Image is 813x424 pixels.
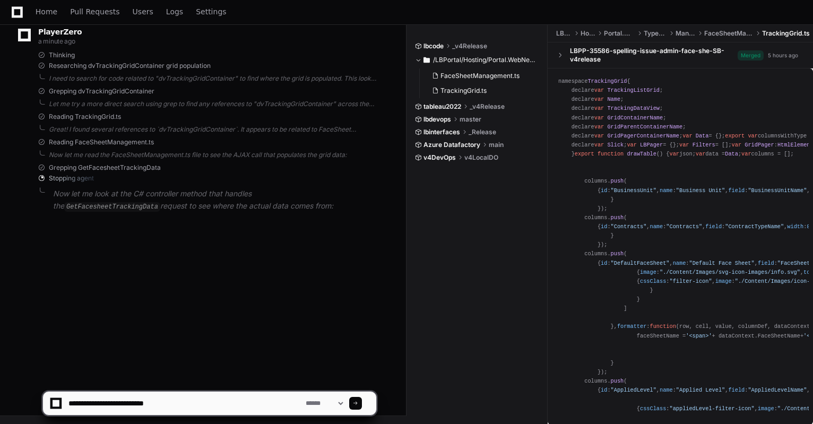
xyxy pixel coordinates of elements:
span: Managers [676,29,696,38]
span: width [787,223,803,230]
span: master [460,115,481,124]
span: push [611,178,624,184]
span: TrackingGrid.ts [440,86,487,95]
button: /LBPortal/Hosting/Portal.WebNew/TypeScripts/Managers/FaceSheetManagement [415,51,540,68]
span: Logs [166,8,183,15]
span: Pull Requests [70,8,119,15]
span: Portal.WebNew [604,29,635,38]
span: Data [725,151,738,157]
span: name [650,223,663,230]
span: GridContainerName [607,115,663,121]
span: lbdevops [423,115,451,124]
span: Grepping dvTrackingGridContainer [49,87,154,96]
span: "ContractTypeName" [725,223,784,230]
span: formatter [617,323,646,330]
span: var [696,151,705,157]
span: id [601,187,607,194]
span: Settings [196,8,226,15]
span: Hosting [581,29,595,38]
span: Reading FaceSheetManagement.ts [49,138,154,146]
div: LBPP-35586-spelling-issue-admin-face-she-SB-v4release [570,47,738,64]
span: drawTable [627,151,656,157]
span: row, cell, value, columnDef, dataContext [679,323,810,330]
div: Now let me read the FaceSheetManagement.ts file to see the AJAX call that populates the grid data: [49,151,376,159]
button: FaceSheetManagement.ts [428,68,533,83]
span: GridPagerContainerName [607,133,679,139]
span: image [715,278,732,284]
span: PlayerZero [38,29,82,35]
span: '<span>' [686,333,712,339]
span: "BusinessUnit" [611,187,656,194]
span: v4LocalDO [464,153,498,162]
span: Name [607,96,620,102]
span: lbcode [423,42,444,50]
span: var [594,115,604,121]
span: Slick [607,142,624,148]
span: TrackingListGrid [607,87,660,93]
span: "Business Unit" [676,187,725,194]
div: I need to search for code related to "dvTrackingGridContainer" to find where the grid is populate... [49,74,376,83]
span: Users [133,8,153,15]
span: LBPortal [556,29,572,38]
span: Grepping GetFacesheetTrackingData [49,163,161,172]
span: export [725,133,745,139]
span: a minute ago [38,37,75,45]
span: v4DevOps [423,153,456,162]
span: "Default Face Sheet" [689,260,754,266]
span: name [660,187,673,194]
span: main [489,141,504,149]
span: id [601,260,607,266]
span: var [594,87,604,93]
span: GridParentContainerName [607,124,682,130]
span: var [679,142,689,148]
svg: Directory [423,54,430,66]
span: "Contracts" [611,223,647,230]
span: 80 [807,223,813,230]
span: "Contracts" [666,223,702,230]
span: lbinterfaces [423,128,460,136]
span: var [682,133,692,139]
span: Filters [693,142,715,148]
span: var [594,142,604,148]
code: GetFacesheetTrackingData [64,202,160,212]
span: Reading TrackingGrid.ts [49,113,121,121]
span: field [728,187,745,194]
span: var [732,142,741,148]
span: FaceSheetManagement [704,29,754,38]
span: "DefaultFaceSheet" [611,260,670,266]
span: Data [696,133,709,139]
span: _v4Release [452,42,487,50]
span: name [673,260,686,266]
span: Thinking [49,51,75,59]
span: Stopping agent [49,174,94,183]
span: TypeScripts [644,29,668,38]
div: Let me try a more direct search using grep to find any references to "dvTrackingGridContainer" ac... [49,100,376,108]
span: var [594,105,604,111]
span: Azure Datafactory [423,141,480,149]
div: 5 hours ago [768,51,798,59]
span: cssClass [640,278,666,284]
span: var [748,133,757,139]
span: field [705,223,722,230]
span: GridPager [745,142,774,148]
span: field [758,260,774,266]
span: function [598,151,624,157]
span: TrackingGrid [587,78,627,84]
span: FaceSheetName [758,333,800,339]
span: push [611,250,624,257]
span: Merged [738,50,764,60]
span: var [627,142,636,148]
span: push [611,214,624,221]
span: var [741,151,751,157]
span: _Release [469,128,496,136]
div: Great! I found several references to `dvTrackingGridContainer`. It appears to be related to FaceS... [49,125,376,134]
span: Home [36,8,57,15]
span: /LBPortal/Hosting/Portal.WebNew/TypeScripts/Managers/FaceSheetManagement [433,56,540,64]
p: Now let me look at the C# controller method that handles the request to see where the actual data... [53,188,376,212]
span: var [594,96,604,102]
span: var [670,151,679,157]
span: _v4Release [470,102,505,111]
span: "./Content/Images/svg-icon-images/info.svg" [660,269,800,275]
span: var [594,133,604,139]
span: var [594,124,604,130]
